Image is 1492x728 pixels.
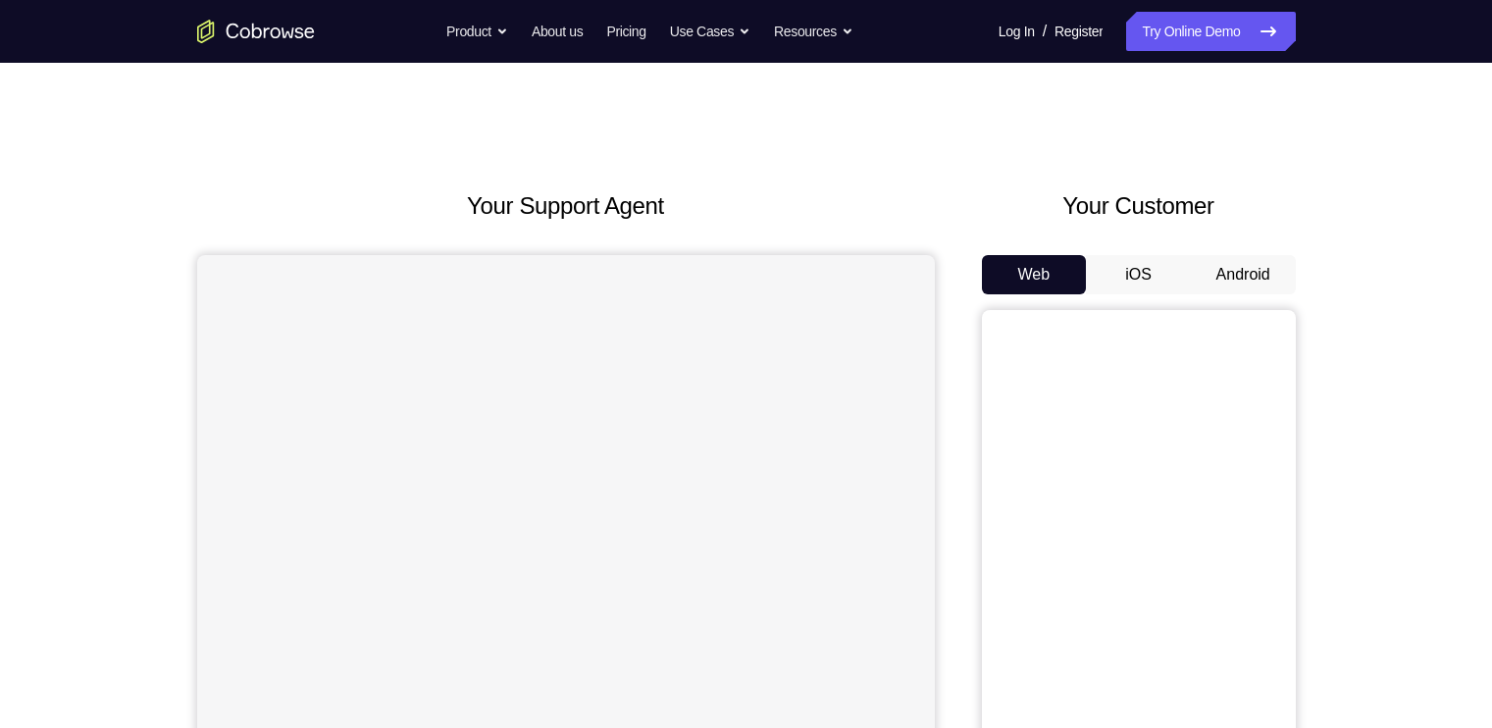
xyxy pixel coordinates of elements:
[982,255,1087,294] button: Web
[197,20,315,43] a: Go to the home page
[982,188,1296,224] h2: Your Customer
[670,12,750,51] button: Use Cases
[1086,255,1191,294] button: iOS
[606,12,645,51] a: Pricing
[999,12,1035,51] a: Log In
[1055,12,1103,51] a: Register
[1043,20,1047,43] span: /
[197,188,935,224] h2: Your Support Agent
[446,12,508,51] button: Product
[532,12,583,51] a: About us
[774,12,853,51] button: Resources
[1191,255,1296,294] button: Android
[1126,12,1295,51] a: Try Online Demo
